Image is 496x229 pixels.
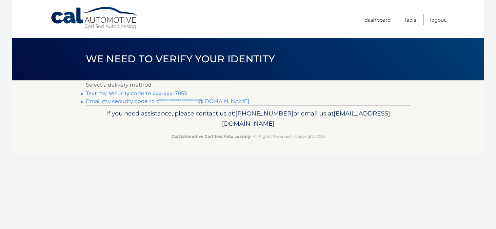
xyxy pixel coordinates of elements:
strong: Cal Automotive Certified Auto Leasing [171,134,250,139]
a: Cal Automotive [50,7,139,30]
a: Text my security code to xxx-xxx-7853 [86,90,187,96]
p: Select a delivery method: [86,80,410,90]
a: Logout [430,14,446,25]
span: [PHONE_NUMBER] [235,110,293,117]
a: Dashboard [365,14,391,25]
p: - All Rights Reserved - Copyright 2025 [90,133,406,140]
span: We need to verify your identity [86,53,275,65]
p: If you need assistance, please contact us at: or email us at [90,108,406,129]
a: FAQ's [405,14,416,25]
